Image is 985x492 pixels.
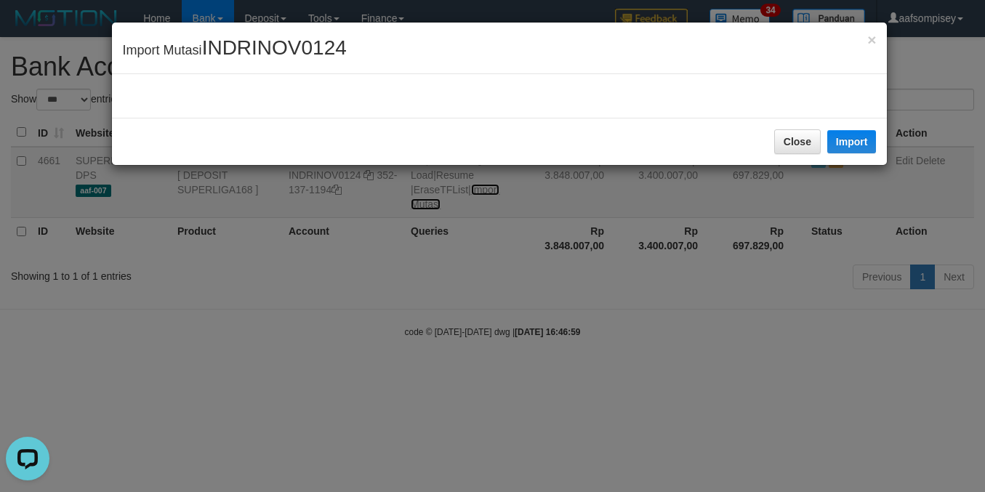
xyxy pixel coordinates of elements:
span: × [867,31,876,48]
button: Import [827,130,877,153]
button: Close [867,32,876,47]
button: Open LiveChat chat widget [6,6,49,49]
span: INDRINOV0124 [202,36,347,59]
button: Close [774,129,821,154]
span: Import Mutasi [123,43,347,57]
